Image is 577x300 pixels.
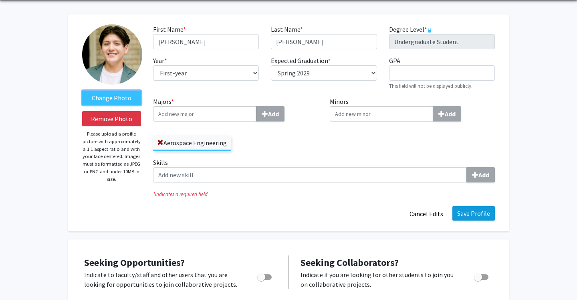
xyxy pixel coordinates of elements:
button: Save Profile [452,206,495,221]
b: Add [445,110,456,118]
b: Add [478,171,489,179]
button: Skills [466,167,495,182]
iframe: Chat [6,264,34,294]
div: Toggle [254,270,276,282]
button: Remove Photo [82,111,141,126]
label: GPA [389,56,400,65]
svg: This information is provided and automatically updated by Baylor University and is not editable o... [427,28,432,32]
label: Majors [153,97,318,122]
label: Minors [330,97,495,122]
label: First Name [153,24,186,34]
label: Aerospace Engineering [153,136,231,150]
button: Cancel Edits [404,206,448,221]
i: Indicates a required field [153,191,495,198]
img: Profile Picture [82,24,142,85]
div: Toggle [471,270,493,282]
label: Last Name [271,24,303,34]
button: Minors [433,106,461,122]
span: Seeking Opportunities? [84,256,185,269]
input: MinorsAdd [330,106,433,122]
label: Year [153,56,167,65]
button: Majors* [256,106,284,122]
label: Expected Graduation [271,56,331,65]
p: Please upload a profile picture with approximately a 1:1 aspect ratio and with your face centered... [82,130,141,183]
label: Skills [153,158,495,182]
label: ChangeProfile Picture [82,91,141,105]
label: Degree Level [389,24,432,34]
b: Add [268,110,279,118]
input: SkillsAdd [153,167,467,182]
span: Seeking Collaborators? [301,256,399,269]
small: This field will not be displayed publicly. [389,83,472,89]
p: Indicate if you are looking for other students to join you on collaborative projects. [301,270,459,289]
input: Majors*Add [153,106,256,122]
p: Indicate to faculty/staff and other users that you are looking for opportunities to join collabor... [84,270,242,289]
